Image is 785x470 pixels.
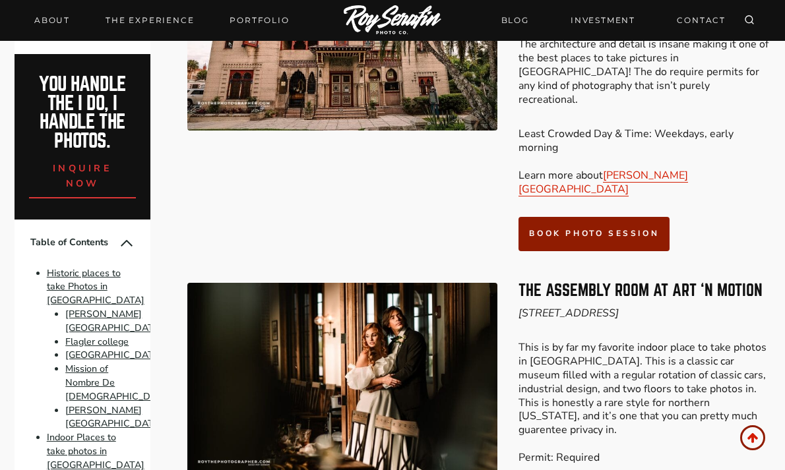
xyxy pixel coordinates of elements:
[344,5,441,36] img: Logo of Roy Serafin Photo Co., featuring stylized text in white on a light background, representi...
[65,349,163,362] a: [GEOGRAPHIC_DATA]
[65,336,129,348] a: Flagler college
[65,308,163,334] a: [PERSON_NAME][GEOGRAPHIC_DATA]
[493,9,734,32] nav: Secondary Navigation
[518,341,770,464] p: This is by far my favorite indoor place to take photos in [GEOGRAPHIC_DATA]. This is a classic ca...
[26,11,78,30] a: About
[47,267,144,307] a: Historic places to take Photos in [GEOGRAPHIC_DATA]
[529,228,659,239] span: book photo session
[29,151,137,198] a: inquire now
[65,363,172,403] a: Mission of Nombre De [DEMOGRAPHIC_DATA]
[119,235,135,251] button: Collapse Table of Contents
[98,11,202,30] a: THE EXPERIENCE
[518,283,770,299] h3: The Assembly Room at Art ‘n Motion
[740,11,759,30] button: View Search Form
[53,162,112,190] span: inquire now
[30,236,119,250] span: Table of Contents
[65,404,163,430] a: [PERSON_NAME][GEOGRAPHIC_DATA]
[740,425,765,450] a: Scroll to top
[29,75,137,151] h2: You handle the i do, I handle the photos.
[518,217,670,250] a: book photo session
[222,11,297,30] a: Portfolio
[518,127,770,196] p: Least Crowded Day & Time: Weekdays, early morning Learn more about
[563,9,643,32] a: INVESTMENT
[26,11,298,30] nav: Primary Navigation
[518,168,688,196] a: [PERSON_NAME][GEOGRAPHIC_DATA]
[518,306,619,320] em: [STREET_ADDRESS]
[493,9,537,32] a: BLOG
[669,9,734,32] a: CONTACT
